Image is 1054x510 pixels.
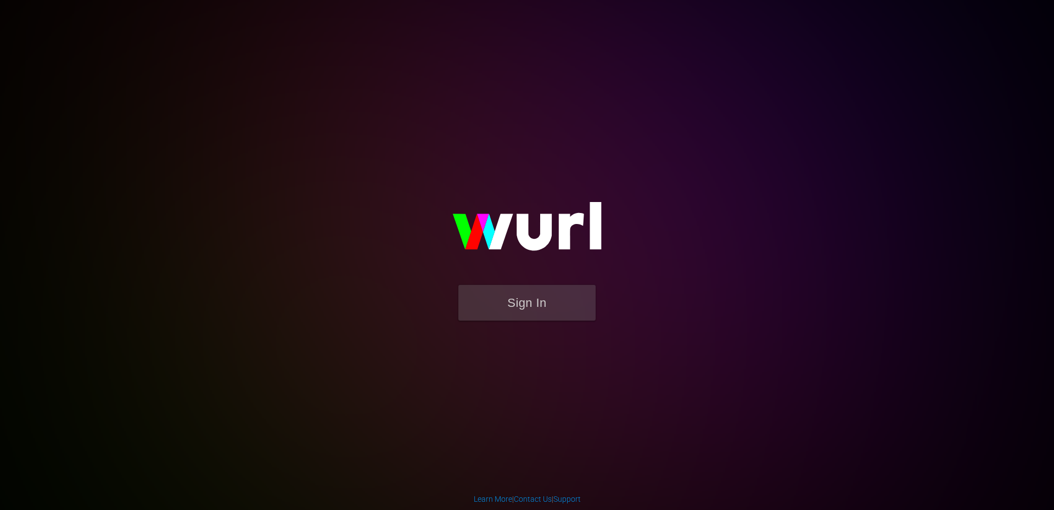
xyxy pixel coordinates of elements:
a: Learn More [474,495,512,503]
a: Support [553,495,581,503]
a: Contact Us [514,495,552,503]
button: Sign In [458,285,596,321]
img: wurl-logo-on-black-223613ac3d8ba8fe6dc639794a292ebdb59501304c7dfd60c99c58986ef67473.svg [417,178,637,285]
div: | | [474,494,581,505]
